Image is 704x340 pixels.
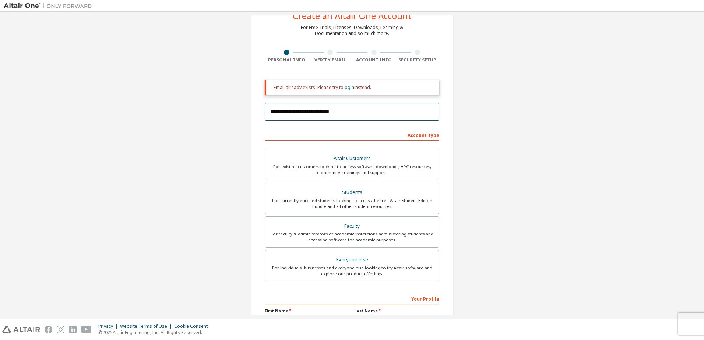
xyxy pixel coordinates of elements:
[270,198,434,209] div: For currently enrolled students looking to access the free Altair Student Edition bundle and all ...
[265,293,439,304] div: Your Profile
[270,231,434,243] div: For faculty & administrators of academic institutions administering students and accessing softwa...
[270,187,434,198] div: Students
[270,255,434,265] div: Everyone else
[309,57,352,63] div: Verify Email
[344,84,354,91] a: login
[265,57,309,63] div: Personal Info
[81,326,92,333] img: youtube.svg
[45,326,52,333] img: facebook.svg
[174,323,212,329] div: Cookie Consent
[265,129,439,141] div: Account Type
[301,25,403,36] div: For Free Trials, Licenses, Downloads, Learning & Documentation and so much more.
[98,329,212,336] p: © 2025 Altair Engineering, Inc. All Rights Reserved.
[270,221,434,231] div: Faculty
[120,323,174,329] div: Website Terms of Use
[98,323,120,329] div: Privacy
[270,265,434,277] div: For individuals, businesses and everyone else looking to try Altair software and explore our prod...
[270,153,434,164] div: Altair Customers
[352,57,396,63] div: Account Info
[265,308,350,314] label: First Name
[4,2,96,10] img: Altair One
[69,326,77,333] img: linkedin.svg
[293,11,412,20] div: Create an Altair One Account
[396,57,440,63] div: Security Setup
[354,308,439,314] label: Last Name
[2,326,40,333] img: altair_logo.svg
[274,85,433,91] div: Email already exists. Please try to instead.
[57,326,64,333] img: instagram.svg
[270,164,434,176] div: For existing customers looking to access software downloads, HPC resources, community, trainings ...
